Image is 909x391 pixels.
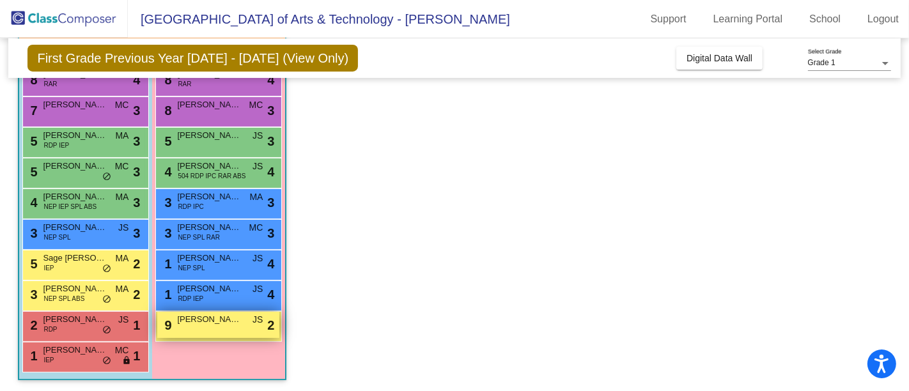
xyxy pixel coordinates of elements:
[267,316,274,335] span: 2
[161,103,171,118] span: 8
[122,356,131,366] span: lock
[178,171,245,181] span: 504 RDP IPC RAR ABS
[161,318,171,332] span: 9
[252,252,263,265] span: JS
[161,73,171,87] span: 8
[27,318,37,332] span: 2
[43,263,54,273] span: IEP
[43,221,107,234] span: [PERSON_NAME] [PERSON_NAME]
[43,325,57,334] span: RDP
[641,9,697,29] a: Support
[161,134,171,148] span: 5
[857,9,909,29] a: Logout
[267,162,274,181] span: 4
[177,98,241,111] span: [PERSON_NAME]
[115,252,128,265] span: MA
[43,202,97,211] span: NEP IEP SPL ABS
[43,355,54,365] span: IEP
[27,134,37,148] span: 5
[43,233,70,242] span: NEP SPL
[249,221,263,234] span: MC
[267,132,274,151] span: 3
[161,195,171,210] span: 3
[177,190,241,203] span: [PERSON_NAME]
[133,254,140,273] span: 2
[27,103,37,118] span: 7
[133,224,140,243] span: 3
[178,263,205,273] span: NEP SPL
[703,9,793,29] a: Learning Portal
[27,195,37,210] span: 4
[252,313,263,326] span: JS
[178,294,203,303] span: RDP IEP
[161,165,171,179] span: 4
[115,190,128,204] span: MA
[161,226,171,240] span: 3
[252,282,263,296] span: JS
[102,325,111,335] span: do_not_disturb_alt
[102,264,111,274] span: do_not_disturb_alt
[133,132,140,151] span: 3
[27,165,37,179] span: 5
[115,344,129,357] span: MC
[267,70,274,89] span: 4
[808,58,835,67] span: Grade 1
[687,53,752,63] span: Digital Data Wall
[676,47,763,70] button: Digital Data Wall
[27,257,37,271] span: 5
[177,160,241,172] span: [PERSON_NAME] [PERSON_NAME]
[115,98,129,112] span: MC
[252,160,263,173] span: JS
[133,162,140,181] span: 3
[178,79,191,89] span: RAR
[43,129,107,142] span: [PERSON_NAME]
[43,344,107,356] span: [PERSON_NAME]
[177,129,241,142] span: [PERSON_NAME]
[267,101,274,120] span: 3
[133,101,140,120] span: 3
[118,221,128,234] span: JS
[249,98,263,112] span: MC
[177,313,241,326] span: [PERSON_NAME]
[133,316,140,335] span: 1
[249,190,263,204] span: MA
[102,356,111,366] span: do_not_disturb_alt
[133,346,140,365] span: 1
[133,70,140,89] span: 4
[27,73,37,87] span: 8
[133,193,140,212] span: 3
[27,287,37,302] span: 3
[115,160,129,173] span: MC
[133,285,140,304] span: 2
[128,9,510,29] span: [GEOGRAPHIC_DATA] of Arts & Technology - [PERSON_NAME]
[118,313,128,326] span: JS
[27,226,37,240] span: 3
[27,349,37,363] span: 1
[177,252,241,264] span: [PERSON_NAME]
[43,79,57,89] span: RAR
[102,295,111,305] span: do_not_disturb_alt
[43,294,84,303] span: NEP SPL ABS
[115,129,128,142] span: MA
[43,141,69,150] span: RDP IEP
[799,9,851,29] a: School
[178,233,220,242] span: NEP SPL RAR
[252,129,263,142] span: JS
[27,45,358,72] span: First Grade Previous Year [DATE] - [DATE] (View Only)
[177,221,241,234] span: [PERSON_NAME]
[161,287,171,302] span: 1
[267,224,274,243] span: 3
[267,193,274,212] span: 3
[43,190,107,203] span: [PERSON_NAME]
[267,285,274,304] span: 4
[43,282,107,295] span: [PERSON_NAME]
[43,313,107,326] span: [PERSON_NAME]
[43,98,107,111] span: [PERSON_NAME]
[43,160,107,172] span: [PERSON_NAME]
[267,254,274,273] span: 4
[115,282,128,296] span: MA
[177,282,241,295] span: [PERSON_NAME]
[178,202,203,211] span: RDP IPC
[43,252,107,264] span: Sage [PERSON_NAME]
[161,257,171,271] span: 1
